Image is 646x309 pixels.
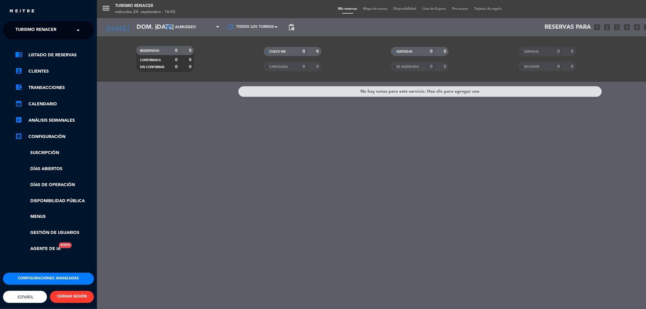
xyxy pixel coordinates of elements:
[15,213,94,220] a: Menus
[15,182,94,189] a: Días de Operación
[15,84,22,91] i: account_balance_wallet
[15,133,22,140] i: settings_applications
[15,67,22,74] i: account_box
[15,198,94,205] a: Disponibilidad pública
[15,51,94,59] a: chrome_reader_modeListado de Reservas
[15,166,94,173] a: Días abiertos
[15,245,61,252] a: Agente de IANuevo
[15,229,94,236] a: Gestión de usuarios
[15,150,94,156] a: Suscripción
[15,100,22,107] i: calendar_month
[15,100,94,108] a: calendar_monthCalendario
[15,84,94,91] a: account_balance_walletTransacciones
[50,291,94,303] button: CERRAR SESIÓN
[59,242,72,248] div: Nuevo
[15,24,56,37] span: Turismo Renacer
[16,295,34,299] span: Español
[3,273,94,285] button: Configuraciones avanzadas
[15,133,94,140] a: Configuración
[15,68,94,75] a: account_boxClientes
[9,9,35,14] img: MEITRE
[15,117,94,124] a: assessmentANÁLISIS SEMANALES
[15,116,22,123] i: assessment
[15,51,22,58] i: chrome_reader_mode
